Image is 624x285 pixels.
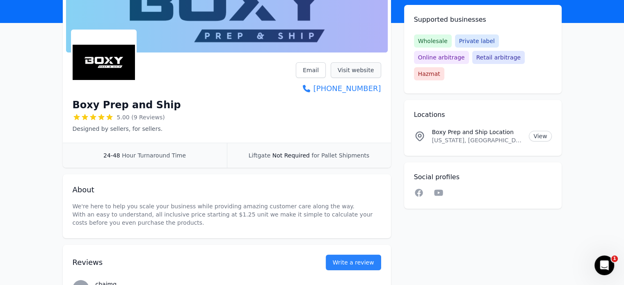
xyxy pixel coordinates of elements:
[472,51,525,64] span: Retail arbitrage
[117,113,165,121] span: 5.00 (9 Reviews)
[455,34,499,48] span: Private label
[73,202,381,227] p: We're here to help you scale your business while providing amazing customer care along the way. W...
[414,51,469,64] span: Online arbitrage
[414,15,552,25] h2: Supported businesses
[432,128,523,136] p: Boxy Prep and Ship Location
[432,136,523,144] p: [US_STATE], [GEOGRAPHIC_DATA]
[296,83,381,94] a: [PHONE_NUMBER]
[594,255,614,275] iframe: Intercom live chat
[529,131,551,141] a: View
[122,152,186,159] span: Hour Turnaround Time
[331,62,381,78] a: Visit website
[611,255,618,262] span: 1
[73,184,381,196] h2: About
[414,67,444,80] span: Hazmat
[73,125,181,133] p: Designed by sellers, for sellers.
[73,257,299,268] h2: Reviews
[414,34,452,48] span: Wholesale
[311,152,369,159] span: for Pallet Shipments
[73,98,181,112] h1: Boxy Prep and Ship
[249,152,270,159] span: Liftgate
[414,110,552,120] h2: Locations
[326,255,381,270] a: Write a review
[296,62,326,78] a: Email
[414,172,552,182] h2: Social profiles
[272,152,310,159] span: Not Required
[103,152,120,159] span: 24-48
[73,31,135,93] img: Boxy Prep and Ship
